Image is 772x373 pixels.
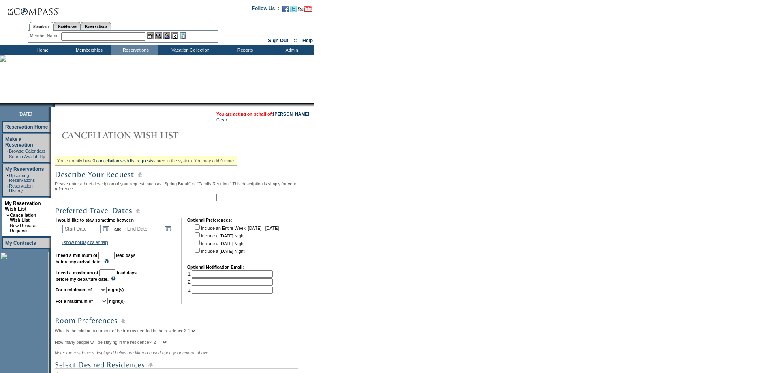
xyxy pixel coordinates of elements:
a: Reservation Home [5,124,48,130]
b: I would like to stay sometime between [56,218,134,222]
a: Help [302,38,313,43]
span: [DATE] [19,112,32,116]
td: Follow Us :: [252,5,281,15]
td: Memberships [65,45,111,55]
input: Date format: M/D/Y. Shortcut keys: [T] for Today. [UP] or [.] for Next Day. [DOWN] or [,] for Pre... [125,225,163,233]
td: Vacation Collection [158,45,221,55]
a: New Release Requests [10,223,36,233]
a: Reservation History [9,183,33,193]
td: · [7,154,8,159]
b: lead days before my departure date. [56,270,137,282]
a: Search Availability [9,154,45,159]
input: Date format: M/D/Y. Shortcut keys: [T] for Today. [UP] or [.] for Next Day. [DOWN] or [,] for Pre... [62,225,101,233]
b: Optional Notification Email: [187,265,244,270]
b: For a maximum of [56,299,93,304]
a: (show holiday calendar) [62,240,108,245]
b: I need a maximum of [56,270,98,275]
a: Subscribe to our YouTube Channel [298,8,312,13]
td: and [113,223,123,235]
a: Follow us on Twitter [290,8,297,13]
td: Admin [267,45,314,55]
td: 2. [188,278,273,286]
a: My Contracts [5,240,36,246]
span: You are acting on behalf of: [216,112,309,116]
img: b_calculator.gif [180,32,186,39]
b: Optional Preferences: [187,218,232,222]
td: · [6,223,9,233]
td: 1. [188,270,273,278]
b: lead days before my arrival date. [56,253,136,264]
b: I need a minimum of [56,253,97,258]
a: Members [29,22,54,31]
img: questionMark_lightBlue.gif [111,276,116,281]
a: Sign Out [268,38,288,43]
a: [PERSON_NAME] [273,112,309,116]
b: night(s) [109,299,125,304]
td: · [7,173,8,183]
img: Become our fan on Facebook [282,6,289,12]
a: Open the calendar popup. [164,224,173,233]
td: Home [18,45,65,55]
img: Follow us on Twitter [290,6,297,12]
div: You currently have stored in the system. You may add 9 more. [55,156,237,166]
a: My Reservation Wish List [5,201,41,212]
a: Browse Calendars [9,149,45,153]
a: Cancellation Wish List [10,213,36,222]
a: Clear [216,117,227,122]
td: · [7,183,8,193]
td: Reports [221,45,267,55]
img: Cancellation Wish List [55,127,217,143]
img: promoShadowLeftCorner.gif [52,103,55,107]
a: My Reservations [5,166,44,172]
a: Residences [53,22,81,30]
b: » [6,213,9,218]
a: Reservations [81,22,111,30]
img: b_edit.gif [147,32,154,39]
span: Note: the residences displayed below are filtered based upon your criteria above [55,350,208,355]
a: Upcoming Reservations [9,173,35,183]
img: blank.gif [55,103,56,107]
a: Open the calendar popup. [101,224,110,233]
a: Become our fan on Facebook [282,8,289,13]
b: For a minimum of [56,287,92,292]
img: subTtlRoomPreferences.gif [55,316,298,326]
a: 3 cancellation wish list requests [93,158,153,163]
a: Make a Reservation [5,136,33,148]
img: Subscribe to our YouTube Channel [298,6,312,12]
img: View [155,32,162,39]
td: · [7,149,8,153]
td: Include an Entire Week, [DATE] - [DATE] Include a [DATE] Night Include a [DATE] Night Include a [... [193,223,279,259]
div: Member Name: [30,32,61,39]
b: night(s) [108,287,124,292]
td: Reservations [111,45,158,55]
img: Reservations [171,32,178,39]
img: questionMark_lightBlue.gif [104,259,109,263]
span: :: [294,38,297,43]
img: Impersonate [163,32,170,39]
td: 3. [188,287,273,294]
